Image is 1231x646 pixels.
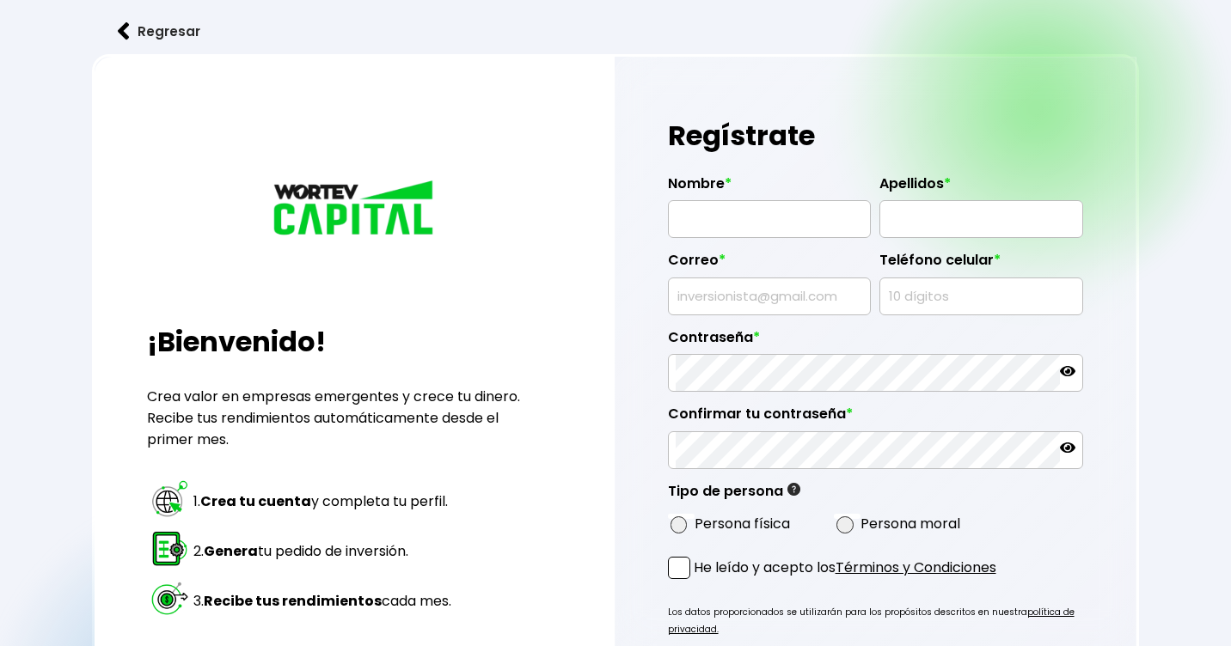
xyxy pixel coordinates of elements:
[204,591,382,611] strong: Recibe tus rendimientos
[150,528,190,569] img: paso 2
[668,405,1084,431] label: Confirmar tu contraseña
[676,278,864,314] input: inversionista@gmail.com
[879,175,1083,201] label: Apellidos
[836,558,996,577] a: Términos y Condiciones
[204,541,258,561] strong: Genera
[92,9,226,54] button: Regresar
[193,478,452,526] td: 1. y completa tu perfil.
[887,278,1075,314] input: 10 dígitos
[150,578,190,619] img: paso 3
[879,252,1083,277] label: Teléfono celular
[668,483,800,509] label: Tipo de persona
[147,386,563,450] p: Crea valor en empresas emergentes y crece tu dinero. Recibe tus rendimientos automáticamente desd...
[200,491,311,511] strong: Crea tu cuenta
[668,252,872,277] label: Correo
[668,329,1084,355] label: Contraseña
[694,557,996,578] p: He leído y acepto los
[668,175,872,201] label: Nombre
[668,604,1084,638] p: Los datos proporcionados se utilizarán para los propósitos descritos en nuestra
[269,178,441,241] img: logo_wortev_capital
[193,577,452,625] td: 3. cada mes.
[147,321,563,363] h2: ¡Bienvenido!
[92,9,1138,54] a: flecha izquierdaRegresar
[787,483,800,496] img: gfR76cHglkPwleuBLjWdxeZVvX9Wp6JBDmjRYY8JYDQn16A2ICN00zLTgIroGa6qie5tIuWH7V3AapTKqzv+oMZsGfMUqL5JM...
[668,110,1084,161] h1: Regístrate
[695,513,790,534] label: Persona física
[193,527,452,576] td: 2. tu pedido de inversión.
[118,22,130,40] img: flecha izquierda
[860,513,960,534] label: Persona moral
[150,478,190,519] img: paso 1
